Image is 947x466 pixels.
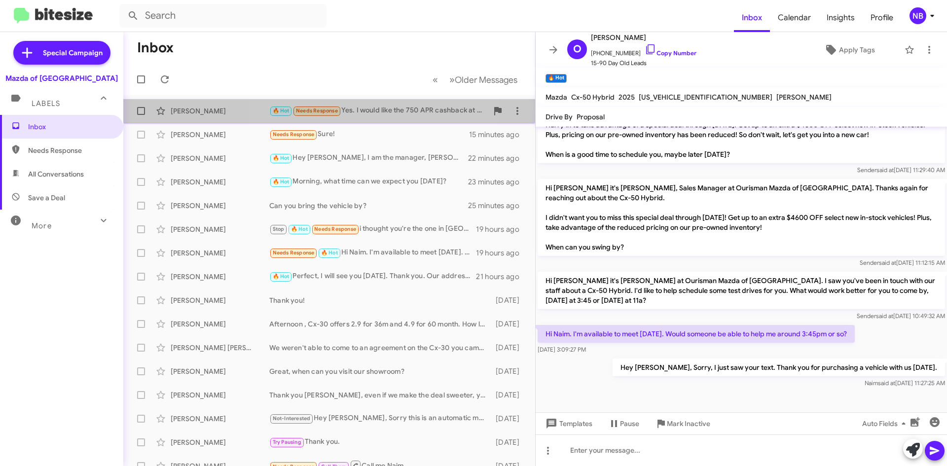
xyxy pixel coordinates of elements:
div: We weren't able to come to an agreement on the Cx-30 you came to see? [269,343,491,353]
span: [PHONE_NUMBER] [591,43,696,58]
span: Templates [544,415,592,432]
div: [DATE] [491,390,527,400]
span: Drive By [546,112,573,121]
button: NB [901,7,936,24]
div: i thought you're the one in [GEOGRAPHIC_DATA] [269,223,476,235]
span: said at [879,259,896,266]
nav: Page navigation example [427,70,523,90]
input: Search [119,4,327,28]
div: 15 minutes ago [469,130,527,140]
button: Next [443,70,523,90]
span: 15-90 Day Old Leads [591,58,696,68]
a: Calendar [770,3,819,32]
button: Apply Tags [799,41,900,59]
p: Hey [PERSON_NAME], Sorry, I just saw your text. Thank you for purchasing a vehicle with us [DATE]. [613,358,945,376]
span: Mark Inactive [667,415,710,432]
span: Sender [DATE] 10:49:32 AM [857,312,945,320]
span: [PERSON_NAME] [591,32,696,43]
span: 🔥 Hot [273,108,290,114]
span: Apply Tags [839,41,875,59]
button: Mark Inactive [647,415,718,432]
span: said at [876,312,893,320]
div: 19 hours ago [476,248,527,258]
span: 🔥 Hot [321,250,338,256]
span: 🔥 Hot [273,273,290,280]
div: Thank you! [269,295,491,305]
span: 2025 [619,93,635,102]
div: Yes. I would like the 750 APR cashback at 1.9% for 60 months [269,105,488,116]
p: Hi [PERSON_NAME] it's [PERSON_NAME] at Ourisman Mazda of [GEOGRAPHIC_DATA]. I saw you've been in ... [538,272,945,309]
span: All Conversations [28,169,84,179]
span: Proposal [577,112,605,121]
span: [PERSON_NAME] [776,93,832,102]
div: [DATE] [491,295,527,305]
span: Profile [863,3,901,32]
div: Hi Naim. I'm available to meet [DATE]. Would someone be able to help me around 3:45pm or so? [269,247,476,258]
div: [PERSON_NAME] [171,224,269,234]
div: [PERSON_NAME] [PERSON_NAME] [171,343,269,353]
button: Auto Fields [854,415,917,432]
span: Cx-50 Hybrid [571,93,615,102]
div: NB [910,7,926,24]
span: [DATE] 3:09:27 PM [538,346,586,353]
span: said at [876,166,894,174]
div: Morning, what time can we expect you [DATE]? [269,176,468,187]
div: [PERSON_NAME] [171,248,269,258]
span: Inbox [28,122,112,132]
button: Templates [536,415,600,432]
a: Insights [819,3,863,32]
span: « [433,73,438,86]
div: [DATE] [491,343,527,353]
div: [DATE] [491,414,527,424]
div: [PERSON_NAME] [171,319,269,329]
div: 21 hours ago [476,272,527,282]
div: [DATE] [491,319,527,329]
div: [DATE] [491,366,527,376]
span: Sender [DATE] 11:12:15 AM [860,259,945,266]
span: Naim [DATE] 11:27:25 AM [865,379,945,387]
div: [PERSON_NAME] [171,272,269,282]
span: Needs Response [296,108,338,114]
span: Needs Response [273,131,315,138]
div: Hey [PERSON_NAME], I am the manager, [PERSON_NAME] is your salesperson. Thank you we will see you... [269,152,468,164]
button: Previous [427,70,444,90]
div: [PERSON_NAME] [171,295,269,305]
div: [DATE] [491,437,527,447]
span: [US_VEHICLE_IDENTIFICATION_NUMBER] [639,93,772,102]
div: 25 minutes ago [468,201,527,211]
div: [PERSON_NAME] [171,366,269,376]
h1: Inbox [137,40,174,56]
span: O [573,41,582,57]
div: 23 minutes ago [468,177,527,187]
div: Great, when can you visit our showroom? [269,366,491,376]
div: Thank you. [269,436,491,448]
span: Mazda [546,93,567,102]
div: [PERSON_NAME] [171,437,269,447]
p: Hi [PERSON_NAME] it's [PERSON_NAME], Sales Manager at Ourisman Mazda of [GEOGRAPHIC_DATA]. Thanks... [538,179,945,256]
span: Not-Interested [273,415,311,422]
a: Inbox [734,3,770,32]
div: [PERSON_NAME] [171,130,269,140]
div: Thank you [PERSON_NAME], even if we make the deal sweeter, you would pass? [269,390,491,400]
span: Needs Response [314,226,356,232]
small: 🔥 Hot [546,74,567,83]
div: 19 hours ago [476,224,527,234]
div: Perfect, I will see you [DATE]. Thank you. Our address is [STREET_ADDRESS]. [269,271,476,282]
div: Can you bring the vehicle by? [269,201,468,211]
span: Older Messages [455,74,517,85]
div: [PERSON_NAME] [171,177,269,187]
button: Pause [600,415,647,432]
span: » [449,73,455,86]
span: Auto Fields [862,415,910,432]
span: 🔥 Hot [291,226,308,232]
div: [PERSON_NAME] [171,201,269,211]
div: [PERSON_NAME] [171,414,269,424]
div: [PERSON_NAME] [171,153,269,163]
span: Save a Deal [28,193,65,203]
div: Sure! [269,129,469,140]
div: [PERSON_NAME] [171,106,269,116]
span: Try Pausing [273,439,301,445]
div: Afternoon , Cx-30 offers 2.9 for 36m and 4.9 for 60 month. How long were you planning to finance? [269,319,491,329]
